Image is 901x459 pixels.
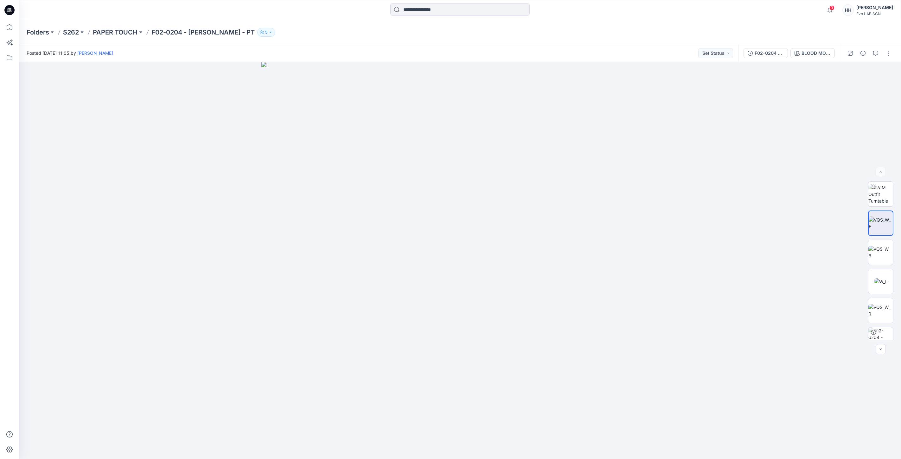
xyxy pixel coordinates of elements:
div: [PERSON_NAME] [856,4,893,11]
img: VQS_W_R [868,304,893,317]
a: [PERSON_NAME] [77,50,113,56]
img: W_L [874,278,888,285]
p: F02-0204 - [PERSON_NAME] - PT [151,28,255,37]
img: VQS_W_F [869,217,893,230]
div: F02-0204 - [PERSON_NAME] - PAPER TOUCH - OLIVE [755,50,784,57]
p: 5 [265,29,267,36]
img: eyJhbGciOiJIUzI1NiIsImtpZCI6IjAiLCJzbHQiOiJzZXMiLCJ0eXAiOiJKV1QifQ.eyJkYXRhIjp7InR5cGUiOiJzdG9yYW... [261,62,659,459]
button: BLOOD MOON RED [790,48,835,58]
a: S262 [63,28,79,37]
img: BW M Outfit Turntable [868,184,893,204]
img: VQS_W_B [868,246,893,259]
div: Evo LAB SGN [856,11,893,16]
span: Posted [DATE] 11:05 by [27,50,113,56]
div: BLOOD MOON RED [802,50,831,57]
a: Folders [27,28,49,37]
a: PAPER TOUCH [93,28,137,37]
button: Details [858,48,868,58]
span: 3 [829,5,834,10]
button: F02-0204 - [PERSON_NAME] - PAPER TOUCH - OLIVE [744,48,788,58]
img: F02-0204 - JENNY Shoulotte - PAPER TOUCH - OLIVE BLOOD MOON RED [868,327,893,352]
button: 5 [257,28,275,37]
div: HH [842,4,854,16]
